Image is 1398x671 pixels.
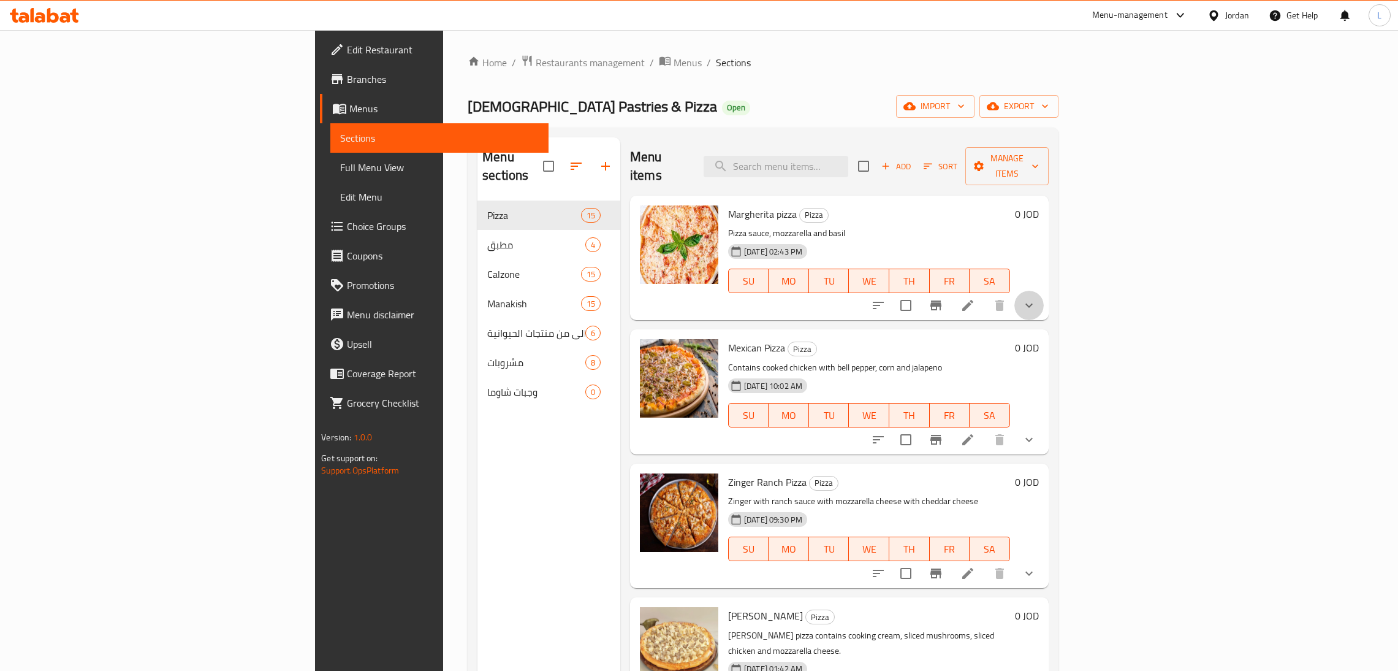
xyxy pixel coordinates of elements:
h6: 0 JOD [1015,205,1039,223]
svg: Show Choices [1022,298,1036,313]
span: Calzone [487,267,581,282]
span: Get support on: [321,450,378,466]
span: Branches [347,72,539,86]
img: Margherita pizza [640,205,718,284]
a: Menus [659,55,702,71]
div: Pizza [805,610,835,624]
div: Pizza15 [477,201,620,230]
nav: Menu sections [477,196,620,412]
a: Choice Groups [320,212,549,241]
span: Version: [321,429,351,445]
span: TU [814,407,845,424]
span: [DATE] 02:43 PM [739,246,807,258]
span: Pizza [487,208,581,223]
span: Select all sections [536,153,561,179]
button: sort-choices [864,291,893,320]
span: بيتزا صيامي خالي من منتجات الحيوانية [487,326,585,340]
div: Manakish15 [477,289,620,318]
span: export [989,99,1049,114]
div: items [585,326,601,340]
button: TU [809,403,849,428]
button: FR [930,537,970,561]
button: SU [728,403,769,428]
span: WE [854,407,884,424]
a: Grocery Checklist [320,388,549,418]
button: MO [769,537,809,561]
span: Upsell [347,337,539,351]
span: Zinger Ranch Pizza [728,473,807,491]
h2: Menu items [630,148,689,185]
div: Menu-management [1092,8,1168,23]
span: Coverage Report [347,366,539,381]
span: Add [879,159,913,174]
span: Menus [674,55,702,70]
div: Pizza [799,208,829,223]
a: Menus [320,94,549,123]
span: import [906,99,965,114]
a: Menu disclaimer [320,300,549,329]
span: وجبات شاوما [487,385,585,399]
span: SU [734,540,764,558]
div: items [581,267,601,282]
a: Edit menu item [960,566,975,581]
span: 8 [586,357,600,369]
button: Branch-specific-item [921,291,951,320]
span: Edit Menu [340,190,539,204]
span: Manakish [487,296,581,311]
a: Coupons [320,241,549,270]
span: Select section [851,153,876,179]
button: TH [889,269,930,293]
span: Margherita pizza [728,205,797,223]
span: WE [854,540,884,558]
button: SA [970,269,1010,293]
span: [DATE] 09:30 PM [739,514,807,526]
div: وجبات شاوما0 [477,377,620,407]
div: items [585,237,601,252]
a: Support.OpsPlatform [321,462,399,478]
nav: breadcrumb [468,55,1058,71]
span: Open [722,102,750,113]
a: Restaurants management [521,55,645,71]
button: Branch-specific-item [921,425,951,454]
button: show more [1014,425,1044,454]
span: Add item [876,157,916,176]
button: export [979,95,1058,118]
div: Pizza [809,476,838,491]
div: items [581,208,601,223]
span: Sections [340,131,539,145]
span: FR [935,407,965,424]
div: items [585,355,601,370]
span: Coupons [347,248,539,263]
button: delete [985,291,1014,320]
li: / [707,55,711,70]
span: Edit Restaurant [347,42,539,57]
span: SU [734,272,764,290]
span: Full Menu View [340,160,539,175]
span: TH [894,272,925,290]
a: Edit menu item [960,432,975,447]
button: SA [970,403,1010,428]
button: TU [809,269,849,293]
span: Sort [924,159,957,174]
span: MO [773,407,804,424]
button: Add section [591,151,620,181]
span: 1.0.0 [354,429,373,445]
button: show more [1014,559,1044,588]
span: Sort sections [561,151,591,181]
span: TH [894,407,925,424]
span: Promotions [347,278,539,293]
a: Promotions [320,270,549,300]
span: Grocery Checklist [347,396,539,410]
span: 15 [582,269,600,280]
button: TH [889,537,930,561]
button: import [896,95,974,118]
button: sort-choices [864,559,893,588]
span: Pizza [800,208,828,222]
span: TU [814,540,845,558]
span: MO [773,272,804,290]
button: SA [970,537,1010,561]
span: [PERSON_NAME] [728,607,803,625]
